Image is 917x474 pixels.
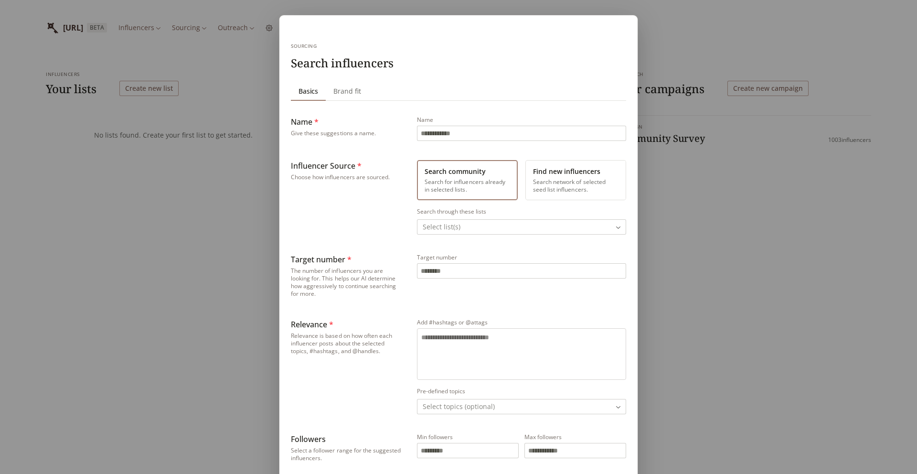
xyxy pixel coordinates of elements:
span: Brand fit [330,85,365,98]
div: The number of influencers you are looking for. This helps our AI determine how aggressively to co... [291,267,402,298]
div: Followers [291,433,402,445]
div: Min followers [417,433,519,441]
div: Name [417,116,626,124]
div: Select a follower range for the suggested influencers. [291,447,402,462]
input: Target number [417,264,626,278]
div: Max followers [524,433,626,441]
span: Basics [295,85,322,98]
div: Influencer Source [291,160,402,172]
input: Name [417,126,626,140]
div: Search through these lists [417,208,626,215]
div: Sourcing [291,40,394,52]
div: Relevance [291,319,402,330]
div: Target number [417,254,626,261]
textarea: Add #hashtags or @attags [421,333,622,373]
h1: Search influencers [291,56,394,70]
div: Target number [291,254,402,265]
div: Pre-defined topics [417,388,626,395]
input: Max followers [525,443,626,458]
input: Min followers [417,443,518,458]
div: Give these suggestions a name. [291,129,402,137]
div: Add #hashtags or @attags [417,319,626,326]
div: Choose how influencers are sourced. [291,173,402,181]
div: Name [291,116,402,128]
div: Relevance is based on how often each influencer posts about the selected topics, #hashtags, and @... [291,332,402,355]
